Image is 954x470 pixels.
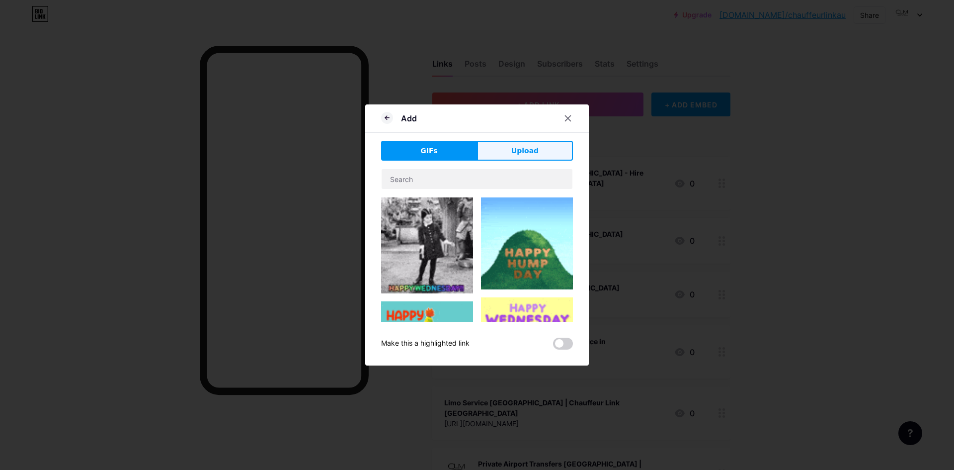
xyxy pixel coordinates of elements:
[420,146,438,156] span: GIFs
[401,112,417,124] div: Add
[381,301,473,393] img: Gihpy
[381,338,470,350] div: Make this a highlighted link
[381,141,477,161] button: GIFs
[481,297,573,389] img: Gihpy
[477,141,573,161] button: Upload
[511,146,539,156] span: Upload
[381,197,473,293] img: Gihpy
[382,169,572,189] input: Search
[481,197,573,289] img: Gihpy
